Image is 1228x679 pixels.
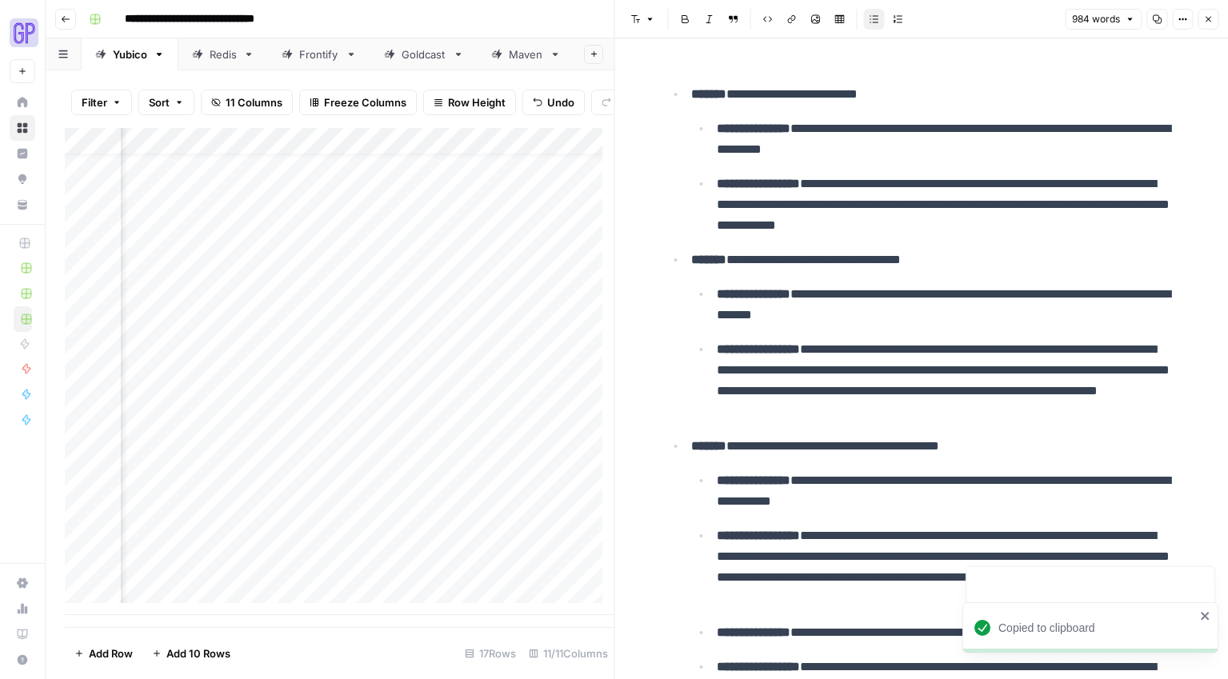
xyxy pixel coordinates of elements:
div: Frontify [299,46,339,62]
span: 984 words [1072,12,1120,26]
a: Goldcast [370,38,478,70]
div: Yubico [113,46,147,62]
a: Learning Hub [10,621,35,647]
a: Yubico [82,38,178,70]
button: Sort [138,90,194,115]
span: Undo [547,94,574,110]
a: Home [10,90,35,115]
span: Freeze Columns [324,94,406,110]
a: Maven [478,38,574,70]
button: Add 10 Rows [142,641,240,666]
a: Browse [10,115,35,141]
button: Filter [71,90,132,115]
a: Opportunities [10,166,35,192]
button: Workspace: Growth Plays [10,13,35,53]
a: Frontify [268,38,370,70]
div: 11/11 Columns [522,641,614,666]
a: Redis [178,38,268,70]
img: Growth Plays Logo [10,18,38,47]
div: 17 Rows [458,641,522,666]
button: Help + Support [10,647,35,673]
div: Goldcast [402,46,446,62]
a: Settings [10,570,35,596]
div: Maven [509,46,543,62]
button: Row Height [423,90,516,115]
div: Copied to clipboard [998,620,1195,636]
span: Filter [82,94,107,110]
button: 984 words [1065,9,1142,30]
div: Redis [210,46,237,62]
span: Row Height [448,94,506,110]
button: close [1200,609,1211,622]
span: Add Row [89,645,133,661]
button: Add Row [65,641,142,666]
span: 11 Columns [226,94,282,110]
a: Insights [10,141,35,166]
button: Freeze Columns [299,90,417,115]
button: 11 Columns [201,90,293,115]
button: Undo [522,90,585,115]
span: Add 10 Rows [166,645,230,661]
a: Usage [10,596,35,621]
span: Sort [149,94,170,110]
a: Your Data [10,192,35,218]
